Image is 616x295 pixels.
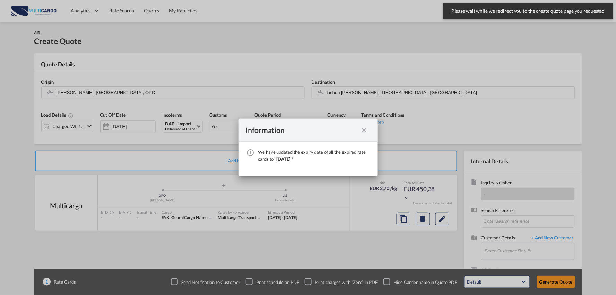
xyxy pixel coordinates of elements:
span: " [DATE] " [274,156,293,162]
md-icon: icon-information-outline [246,149,255,157]
md-icon: icon-close fg-AAA8AD cursor [360,126,368,134]
div: Information [246,126,358,134]
md-dialog: We have ... [239,119,378,176]
div: We have updated the expiry date of all the expired rate cards to [258,149,371,162]
span: Please wait while we redirect you to the create quote page you requested [449,8,607,15]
